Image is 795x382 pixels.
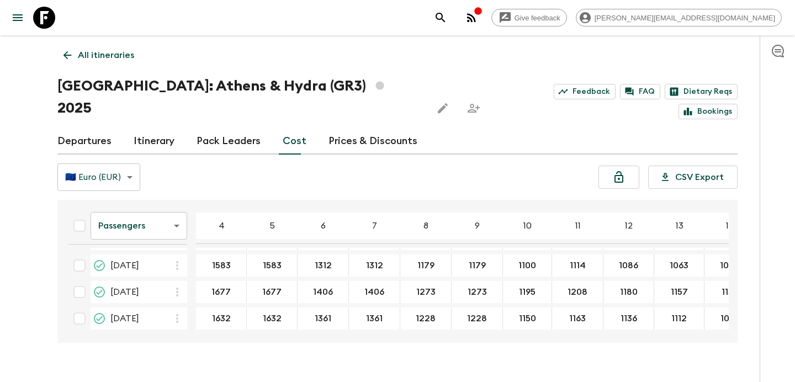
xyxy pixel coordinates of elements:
button: 1157 [658,281,701,303]
p: 6 [321,219,326,232]
span: [DATE] [110,285,139,299]
h1: [GEOGRAPHIC_DATA]: Athens & Hydra (GR3) 2025 [57,75,423,119]
div: 12 Aug 2025; 8 [400,254,452,277]
div: 02 Sep 2025; 12 [603,281,654,303]
button: 1632 [199,307,244,330]
div: 02 Sep 2025; 10 [503,281,552,303]
div: 07 Oct 2025; 13 [654,307,704,330]
button: Lock costs [598,166,639,189]
div: 12 Aug 2025; 11 [552,254,603,277]
button: 1112 [658,307,700,330]
div: 02 Sep 2025; 8 [400,281,452,303]
button: 1043 [707,254,753,277]
button: 1406 [300,281,346,303]
button: Edit this itinerary [432,97,454,119]
div: 02 Sep 2025; 14 [704,281,756,303]
button: 1137 [708,281,752,303]
button: menu [7,7,29,29]
div: 07 Oct 2025; 4 [196,307,247,330]
div: 02 Sep 2025; 9 [452,281,503,303]
p: 10 [523,219,532,232]
button: 1208 [554,281,601,303]
a: Dietary Reqs [665,84,738,99]
a: Departures [57,128,112,155]
p: 8 [423,219,428,232]
div: [PERSON_NAME][EMAIL_ADDRESS][DOMAIN_NAME] [576,9,782,26]
div: 07 Oct 2025; 9 [452,307,503,330]
div: 07 Oct 2025; 14 [704,307,756,330]
div: 12 Aug 2025; 7 [349,254,400,277]
svg: Completed [93,285,106,299]
button: 1063 [656,254,702,277]
div: 02 Sep 2025; 11 [552,281,603,303]
div: 02 Sep 2025; 6 [298,281,349,303]
div: 12 Aug 2025; 4 [196,254,247,277]
a: FAQ [620,84,660,99]
button: 1195 [506,281,549,303]
p: 14 [726,219,735,232]
div: 02 Sep 2025; 4 [196,281,247,303]
div: 12 Aug 2025; 10 [503,254,552,277]
div: 07 Oct 2025; 6 [298,307,349,330]
div: 12 Aug 2025; 14 [704,254,756,277]
div: Select all [68,215,91,237]
button: 1228 [454,307,500,330]
div: 12 Aug 2025; 9 [452,254,503,277]
div: 07 Oct 2025; 7 [349,307,400,330]
div: 07 Oct 2025; 12 [603,307,654,330]
button: 1179 [455,254,499,277]
button: 1273 [403,281,449,303]
button: 1179 [404,254,448,277]
div: 12 Aug 2025; 13 [654,254,704,277]
button: 1361 [353,307,396,330]
button: search adventures [430,7,452,29]
div: 02 Sep 2025; 7 [349,281,400,303]
p: 5 [269,219,275,232]
p: 9 [475,219,480,232]
button: 1312 [301,254,345,277]
div: 07 Oct 2025; 8 [400,307,452,330]
button: 1583 [250,254,295,277]
div: 02 Sep 2025; 5 [247,281,298,303]
button: 1100 [505,254,549,277]
button: 1632 [250,307,295,330]
a: Give feedback [491,9,567,26]
div: 07 Oct 2025; 10 [503,307,552,330]
button: 1677 [249,281,295,303]
button: 1163 [556,307,599,330]
p: 13 [676,219,683,232]
button: 1312 [353,254,396,277]
span: Give feedback [508,14,566,22]
div: 02 Sep 2025; 13 [654,281,704,303]
a: Feedback [554,84,616,99]
button: 1677 [198,281,244,303]
button: 1086 [606,254,651,277]
a: Cost [283,128,306,155]
a: Prices & Discounts [328,128,417,155]
button: 1150 [506,307,549,330]
span: [PERSON_NAME][EMAIL_ADDRESS][DOMAIN_NAME] [589,14,781,22]
p: 4 [219,219,225,232]
svg: On Request [93,312,106,325]
svg: Completed [93,259,106,272]
button: 1361 [301,307,344,330]
a: All itineraries [57,44,140,66]
span: [DATE] [110,312,139,325]
p: 7 [372,219,377,232]
button: 1228 [402,307,449,330]
button: 1406 [351,281,397,303]
span: Share this itinerary [463,97,485,119]
a: Itinerary [134,128,174,155]
button: CSV Export [648,166,738,189]
button: 1092 [707,307,753,330]
button: 1583 [199,254,244,277]
p: All itineraries [78,49,134,62]
button: 1114 [556,254,599,277]
div: 🇪🇺 Euro (EUR) [57,162,140,193]
div: Passengers [91,210,187,241]
div: 12 Aug 2025; 12 [603,254,654,277]
button: 1180 [607,281,651,303]
button: 1273 [454,281,500,303]
span: [DATE] [110,259,139,272]
div: 07 Oct 2025; 11 [552,307,603,330]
